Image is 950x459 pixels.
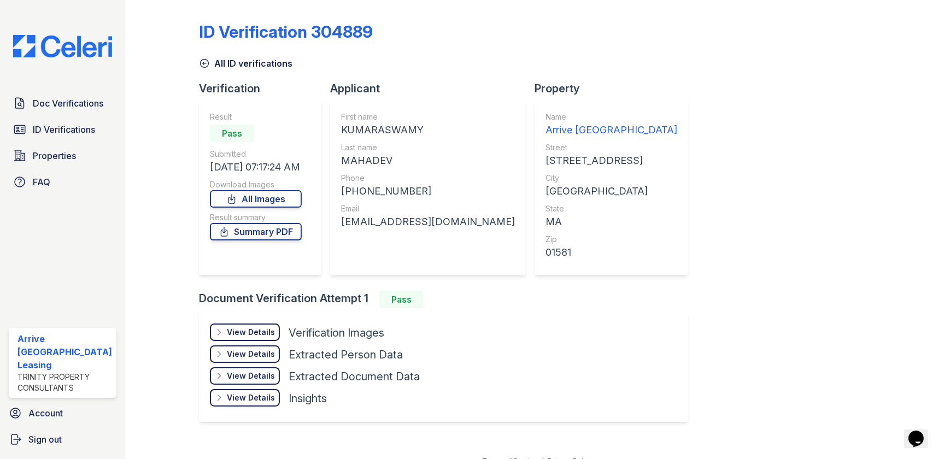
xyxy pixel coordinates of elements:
div: [DATE] 07:17:24 AM [210,160,302,175]
div: Insights [289,391,327,406]
div: Extracted Person Data [289,347,403,362]
div: [PHONE_NUMBER] [341,184,515,199]
span: Doc Verifications [33,97,103,110]
img: CE_Logo_Blue-a8612792a0a2168367f1c8372b55b34899dd931a85d93a1a3d3e32e68fde9ad4.png [4,35,121,57]
div: Submitted [210,149,302,160]
div: Pass [379,291,423,308]
div: Street [546,142,677,153]
a: Name Arrive [GEOGRAPHIC_DATA] [546,111,677,138]
div: Document Verification Attempt 1 [199,291,697,308]
div: [EMAIL_ADDRESS][DOMAIN_NAME] [341,214,515,229]
div: [GEOGRAPHIC_DATA] [546,184,677,199]
div: Result summary [210,212,302,223]
div: Applicant [330,81,535,96]
span: Sign out [28,433,62,446]
div: View Details [227,349,275,360]
div: City [546,173,677,184]
div: Verification Images [289,325,384,340]
div: Extracted Document Data [289,369,420,384]
div: Email [341,203,515,214]
a: ID Verifications [9,119,116,140]
div: KUMARASWAMY [341,122,515,138]
a: FAQ [9,171,116,193]
div: MA [546,214,677,229]
div: ID Verification 304889 [199,22,373,42]
div: Name [546,111,677,122]
a: Account [4,402,121,424]
div: View Details [227,327,275,338]
div: MAHADEV [341,153,515,168]
a: Summary PDF [210,223,302,240]
span: FAQ [33,175,50,189]
div: State [546,203,677,214]
div: [STREET_ADDRESS] [546,153,677,168]
a: Doc Verifications [9,92,116,114]
iframe: chat widget [904,415,939,448]
div: Result [210,111,302,122]
div: Arrive [GEOGRAPHIC_DATA] Leasing [17,332,112,372]
div: Trinity Property Consultants [17,372,112,393]
div: Download Images [210,179,302,190]
a: Sign out [4,428,121,450]
div: 01581 [546,245,677,260]
div: Phone [341,173,515,184]
div: Zip [546,234,677,245]
div: View Details [227,392,275,403]
div: Last name [341,142,515,153]
div: First name [341,111,515,122]
div: Verification [199,81,330,96]
div: Property [535,81,697,96]
span: ID Verifications [33,123,95,136]
div: Pass [210,125,254,142]
a: All ID verifications [199,57,292,70]
a: Properties [9,145,116,167]
span: Properties [33,149,76,162]
div: View Details [227,370,275,381]
a: All Images [210,190,302,208]
div: Arrive [GEOGRAPHIC_DATA] [546,122,677,138]
span: Account [28,407,63,420]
